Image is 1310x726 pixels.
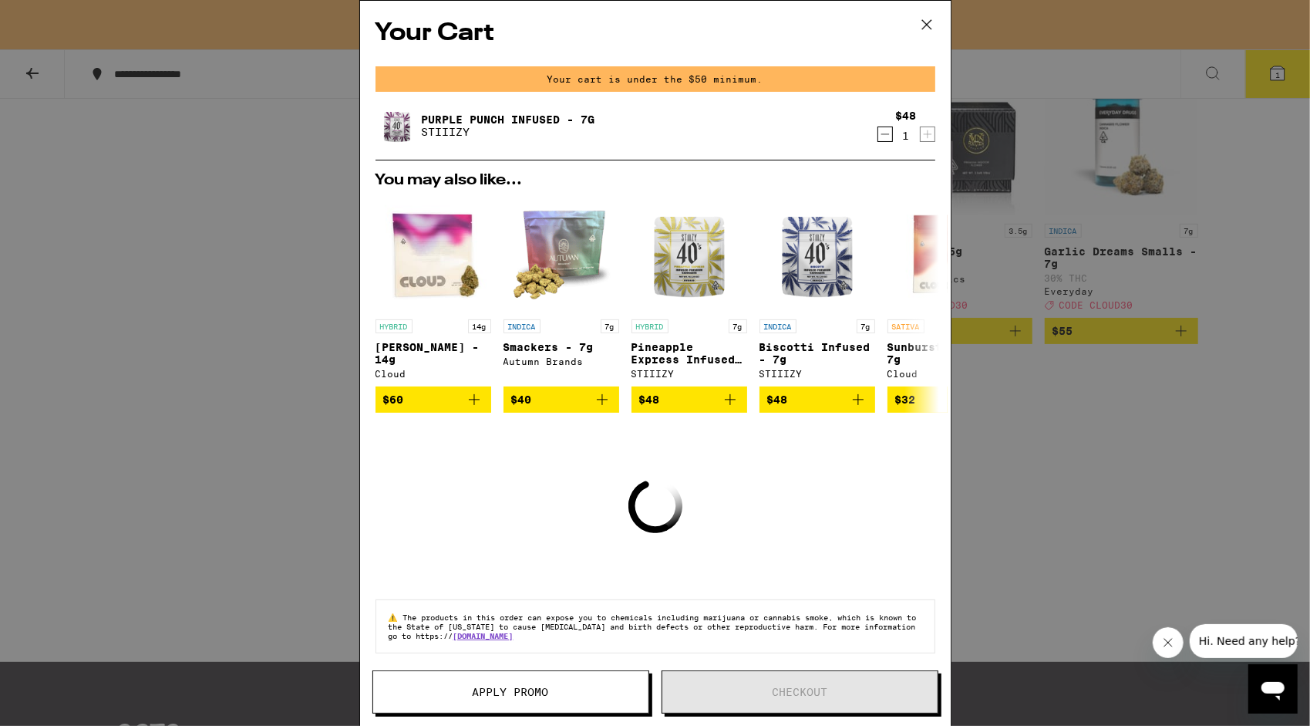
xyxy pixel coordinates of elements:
span: Checkout [772,687,827,697]
div: Cloud [375,369,491,379]
iframe: Button to launch messaging window [1248,664,1298,714]
span: Apply Promo [473,687,549,697]
a: [DOMAIN_NAME] [453,631,514,640]
button: Apply Promo [372,670,649,714]
p: Sunburst Punch - 7g [887,341,1003,366]
p: 7g [857,319,875,333]
div: Cloud [887,369,1003,379]
img: Cloud - Sunburst Punch - 7g [887,196,1003,312]
div: 1 [896,130,917,142]
span: $60 [383,393,404,406]
p: INDICA [503,319,541,333]
p: INDICA [759,319,796,333]
button: Decrement [877,127,893,142]
a: Open page for Biscotti Infused - 7g from STIIIZY [759,196,875,387]
button: Increment [920,127,935,142]
p: HYBRID [631,319,668,333]
img: Purple Punch Infused - 7g [375,104,419,147]
p: STIIIZY [422,126,595,138]
a: Open page for Sunburst Punch - 7g from Cloud [887,196,1003,387]
button: Add to bag [887,387,1003,413]
span: $32 [895,393,916,406]
a: Open page for Runtz - 14g from Cloud [375,196,491,387]
img: STIIIZY - Biscotti Infused - 7g [759,196,875,312]
h2: You may also like... [375,173,935,188]
button: Add to bag [631,387,747,413]
p: Smackers - 7g [503,341,619,353]
p: 7g [729,319,747,333]
button: Add to bag [759,387,875,413]
span: $40 [511,393,532,406]
h2: Your Cart [375,16,935,51]
a: Purple Punch Infused - 7g [422,113,595,126]
p: [PERSON_NAME] - 14g [375,341,491,366]
div: $48 [896,110,917,122]
img: STIIIZY - Pineapple Express Infused - 7g [631,196,747,312]
img: Cloud - Runtz - 14g [375,196,491,312]
iframe: Message from company [1190,624,1298,658]
p: Pineapple Express Infused - 7g [631,341,747,366]
a: Open page for Pineapple Express Infused - 7g from STIIIZY [631,196,747,387]
div: Your cart is under the $50 minimum. [375,66,935,92]
p: SATIVA [887,319,924,333]
span: The products in this order can expose you to chemicals including marijuana or cannabis smoke, whi... [389,613,917,640]
p: Biscotti Infused - 7g [759,341,875,366]
button: Add to bag [503,387,619,413]
div: STIIIZY [631,369,747,379]
span: $48 [639,393,660,406]
button: Checkout [662,670,938,714]
p: 14g [468,319,491,333]
img: Autumn Brands - Smackers - 7g [503,196,619,312]
span: $48 [767,393,788,406]
div: Autumn Brands [503,356,619,366]
iframe: Close message [1153,627,1184,658]
button: Add to bag [375,387,491,413]
a: Open page for Smackers - 7g from Autumn Brands [503,196,619,387]
div: STIIIZY [759,369,875,379]
p: HYBRID [375,319,413,333]
span: Hi. Need any help? [9,11,111,23]
p: 7g [601,319,619,333]
span: ⚠️ [389,613,403,622]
